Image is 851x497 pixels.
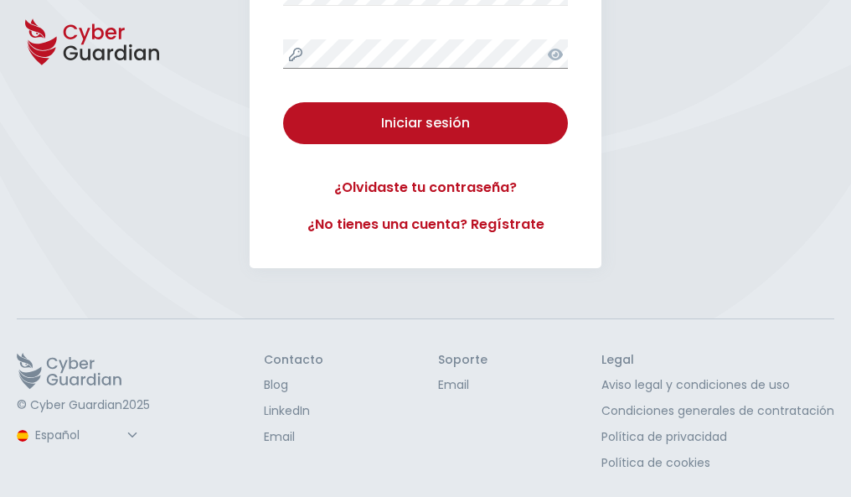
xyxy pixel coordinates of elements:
[283,178,568,198] a: ¿Olvidaste tu contraseña?
[264,376,323,394] a: Blog
[296,113,555,133] div: Iniciar sesión
[283,215,568,235] a: ¿No tienes una cuenta? Regístrate
[264,428,323,446] a: Email
[264,402,323,420] a: LinkedIn
[17,398,150,413] p: © Cyber Guardian 2025
[601,376,834,394] a: Aviso legal y condiciones de uso
[283,102,568,144] button: Iniciar sesión
[438,376,487,394] a: Email
[601,454,834,472] a: Política de cookies
[601,428,834,446] a: Política de privacidad
[601,353,834,368] h3: Legal
[264,353,323,368] h3: Contacto
[17,430,28,442] img: region-logo
[601,402,834,420] a: Condiciones generales de contratación
[438,353,487,368] h3: Soporte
